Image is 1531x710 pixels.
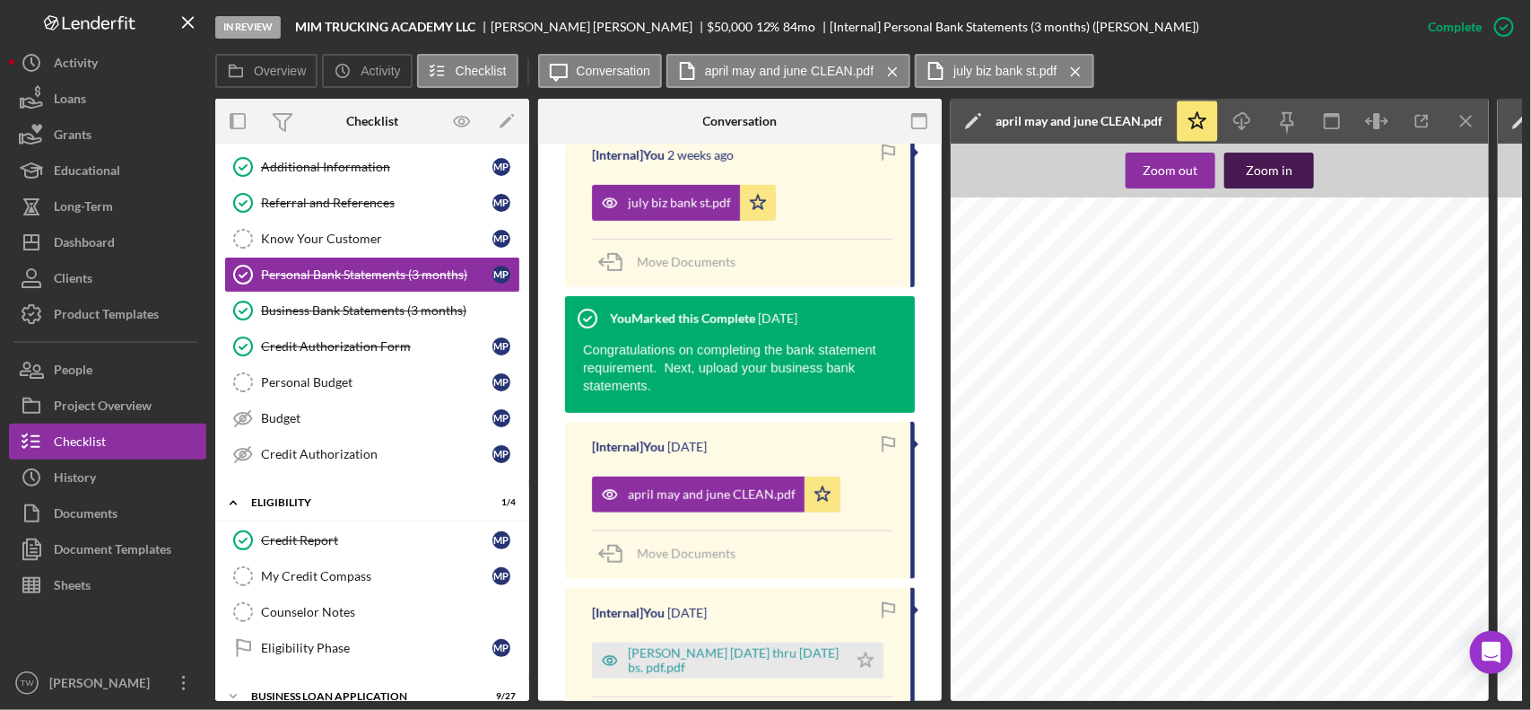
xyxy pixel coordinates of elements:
[9,153,206,188] button: Educational
[261,533,492,548] div: Credit Report
[54,424,106,464] div: Checklist
[492,639,510,657] div: M P
[577,64,651,78] label: Conversation
[592,440,665,454] div: [Internal] You
[592,148,665,162] div: [Internal] You
[9,495,206,531] button: Documents
[628,487,796,502] div: april may and june CLEAN.pdf
[9,388,206,424] button: Project Overview
[9,424,206,460] a: Checklist
[9,665,206,701] button: TW[PERSON_NAME]
[1470,631,1513,674] div: Open Intercom Messenger
[9,117,206,153] button: Grants
[224,522,520,558] a: Credit ReportMP
[492,158,510,176] div: M P
[224,436,520,472] a: Credit AuthorizationMP
[492,373,510,391] div: M P
[54,460,96,500] div: History
[261,605,519,619] div: Counselor Notes
[9,567,206,603] button: Sheets
[9,224,206,260] a: Dashboard
[592,185,776,221] button: july biz bank st.pdf
[224,400,520,436] a: BudgetMP
[953,64,1057,78] label: july biz bank st.pdf
[54,81,86,121] div: Loans
[224,293,520,329] a: Business Bank Statements (3 months)
[756,20,780,34] div: 12 %
[667,148,734,162] time: 2025-09-04 15:10
[346,114,398,128] div: Checklist
[758,311,797,326] time: 2025-07-16 16:58
[1410,9,1522,45] button: Complete
[1126,153,1215,188] button: Zoom out
[261,160,492,174] div: Additional Information
[666,54,910,88] button: april may and june CLEAN.pdf
[583,343,876,393] span: Congratulations on completing the bank statement requirement. Next, upload your business bank sta...
[9,296,206,332] button: Product Templates
[54,188,113,229] div: Long-Term
[54,531,171,572] div: Document Templates
[708,19,753,34] span: $50,000
[261,375,492,390] div: Personal Budget
[9,81,206,117] button: Loans
[224,594,520,630] a: Counselor Notes
[831,20,1200,34] div: [Internal] Personal Bank Statements (3 months) ([PERSON_NAME])
[538,54,663,88] button: Conversation
[637,546,735,561] span: Move Documents
[9,352,206,388] button: People
[295,20,475,34] b: MIM TRUCKING ACADEMY LLC
[592,643,883,679] button: [PERSON_NAME] [DATE] thru [DATE] bs. pdf.pdf
[996,114,1162,128] div: april may and june CLEAN.pdf
[215,54,318,88] button: Overview
[705,64,874,78] label: april may and june CLEAN.pdf
[45,665,161,706] div: [PERSON_NAME]
[9,260,206,296] button: Clients
[54,45,98,85] div: Activity
[54,117,91,157] div: Grants
[9,188,206,224] a: Long-Term
[610,311,755,326] div: You Marked this Complete
[667,606,707,620] time: 2025-07-15 19:39
[261,339,492,354] div: Credit Authorization Form
[361,64,400,78] label: Activity
[254,64,306,78] label: Overview
[592,531,753,576] button: Move Documents
[215,16,281,39] div: In Review
[456,64,507,78] label: Checklist
[224,364,520,400] a: Personal BudgetMP
[492,266,510,284] div: M P
[322,54,412,88] button: Activity
[783,20,815,34] div: 84 mo
[54,352,92,392] div: People
[483,691,516,702] div: 9 / 27
[54,567,91,608] div: Sheets
[224,257,520,293] a: Personal Bank Statements (3 months)MP
[492,409,510,427] div: M P
[637,254,735,269] span: Move Documents
[261,267,492,282] div: Personal Bank Statements (3 months)
[492,445,510,463] div: M P
[54,260,92,301] div: Clients
[9,531,206,567] button: Document Templates
[224,149,520,185] a: Additional InformationMP
[21,679,35,688] text: TW
[54,153,120,193] div: Educational
[492,567,510,585] div: M P
[224,630,520,666] a: Eligibility PhaseMP
[54,296,159,337] div: Product Templates
[54,388,152,428] div: Project Overview
[491,20,708,34] div: [PERSON_NAME] [PERSON_NAME]
[483,497,516,508] div: 1 / 4
[54,495,117,536] div: Documents
[261,196,492,210] div: Referral and References
[1428,9,1482,45] div: Complete
[1246,153,1292,188] div: Zoom in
